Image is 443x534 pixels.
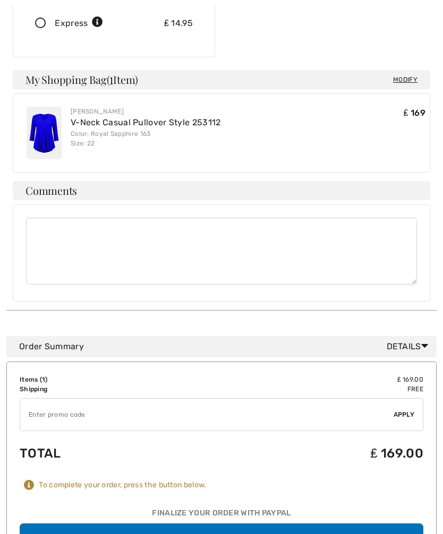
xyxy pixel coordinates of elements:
div: To complete your order, press the button below. [39,480,206,490]
span: Details [387,340,432,353]
a: V-Neck Casual Pullover Style 253112 [71,117,221,127]
td: Shipping [20,384,196,394]
div: [PERSON_NAME] [71,107,221,116]
span: 1 [42,376,45,383]
span: ₤ 169 [404,108,425,118]
span: 1 [109,72,113,85]
div: ₤ 14.95 [164,17,193,30]
h4: My Shopping Bag [13,70,430,89]
div: Color: Royal Sapphire 163 Size: 22 [71,129,221,148]
input: Promo code [20,399,394,430]
td: Total [20,435,196,471]
div: Order Summary [19,340,432,353]
div: Express [55,17,103,30]
td: ₤ 169.00 [196,375,423,384]
td: ₤ 169.00 [196,435,423,471]
span: Apply [394,410,415,419]
div: Finalize Your Order with PayPal [20,507,423,523]
h4: Comments [13,181,430,200]
td: Free [196,384,423,394]
textarea: Comments [26,218,417,285]
span: Modify [393,74,418,85]
span: ( Item) [107,72,138,87]
td: Items ( ) [20,375,196,384]
img: V-Neck Casual Pullover Style 253112 [27,107,62,159]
